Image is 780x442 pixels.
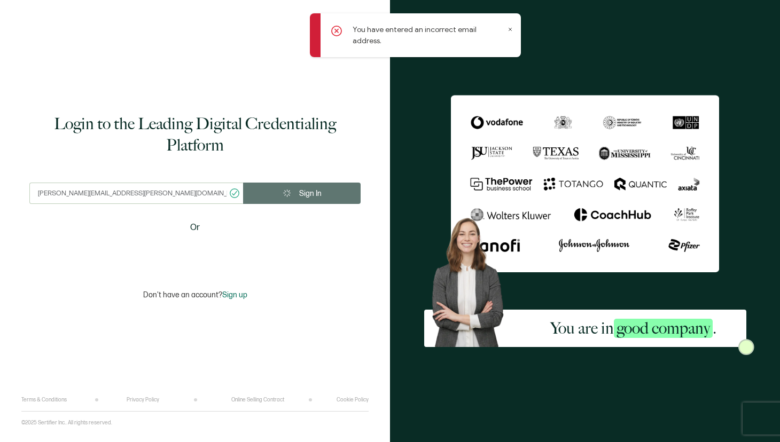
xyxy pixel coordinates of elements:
a: Online Selling Contract [231,397,284,403]
img: Sertifier Login - You are in <span class="strong-h">good company</span>. Hero [424,211,521,347]
p: ©2025 Sertifier Inc.. All rights reserved. [21,420,112,426]
a: Privacy Policy [127,397,159,403]
img: Sertifier Login - You are in <span class="strong-h">good company</span>. [451,95,720,272]
span: Sign up [222,290,247,299]
span: Or [190,221,200,234]
p: You have entered an incorrect email address. [353,24,505,46]
iframe: Chat Widget [727,391,780,442]
input: Enter your work email address [29,183,243,204]
p: Don't have an account? [143,290,247,299]
iframe: Sign in with Google Button [128,241,262,265]
h1: Login to the Leading Digital Credentialing Platform [29,113,361,156]
span: good company [614,319,713,338]
img: Sertifier Login [738,339,754,355]
ion-icon: checkmark circle outline [229,187,240,199]
a: Cookie Policy [337,397,369,403]
h2: You are in . [550,318,716,339]
a: Terms & Conditions [21,397,67,403]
